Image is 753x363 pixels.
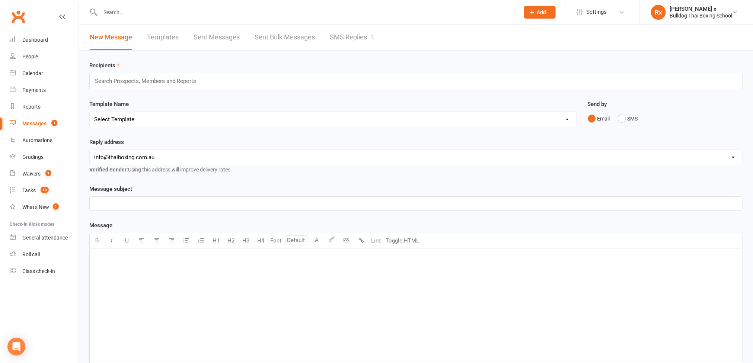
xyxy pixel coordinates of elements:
input: Default [285,235,307,245]
button: H3 [239,233,253,248]
button: Email [588,112,610,126]
span: 1 [51,120,57,126]
button: H1 [209,233,224,248]
a: Gradings [10,149,79,166]
div: Automations [22,137,52,143]
div: Waivers [22,171,41,177]
a: What's New1 [10,199,79,216]
a: Dashboard [10,32,79,48]
button: Toggle HTML [384,233,421,248]
label: Message subject [89,184,132,193]
span: U [125,237,129,244]
a: Sent Messages [194,25,240,50]
div: Payments [22,87,46,93]
div: Class check-in [22,268,55,274]
label: Template Name [89,100,129,109]
label: Send by [588,100,607,109]
label: Recipients [89,61,119,70]
div: Bulldog Thai Boxing School [670,12,732,19]
div: People [22,54,38,60]
button: H4 [253,233,268,248]
div: Tasks [22,187,36,193]
a: Clubworx [9,7,28,26]
a: Payments [10,82,79,99]
span: Add [537,9,546,15]
button: SMS [618,112,638,126]
button: U [119,233,134,248]
strong: Verified Sender: [89,167,128,173]
button: Line [369,233,384,248]
span: Using this address will improve delivery rates. [89,167,232,173]
span: Settings [586,4,607,20]
div: What's New [22,204,49,210]
a: Messages 1 [10,115,79,132]
a: Roll call [10,246,79,263]
div: General attendance [22,235,68,241]
div: Messages [22,121,47,126]
a: People [10,48,79,65]
a: Class kiosk mode [10,263,79,280]
a: Waivers 1 [10,166,79,182]
input: Search... [98,7,515,17]
div: Roll call [22,251,40,257]
div: [PERSON_NAME] x [670,6,732,12]
a: SMS Replies1 [330,25,374,50]
span: 1 [53,203,59,210]
span: 1 [45,170,51,176]
div: Gradings [22,154,44,160]
div: Calendar [22,70,43,76]
div: Dashboard [22,37,48,43]
a: New Message [90,25,132,50]
label: Reply address [89,138,124,147]
button: H2 [224,233,239,248]
div: Rx [651,5,666,20]
button: Font [268,233,283,248]
div: 1 [371,33,374,41]
a: Templates [147,25,179,50]
a: Tasks 10 [10,182,79,199]
a: Reports [10,99,79,115]
span: 10 [41,187,49,193]
a: Sent Bulk Messages [255,25,315,50]
input: Search Prospects, Members and Reports [94,76,203,86]
button: Add [524,6,556,19]
a: Calendar [10,65,79,82]
button: A [309,233,324,248]
a: Automations [10,132,79,149]
a: General attendance kiosk mode [10,229,79,246]
div: Open Intercom Messenger [7,338,25,356]
div: Reports [22,104,41,110]
label: Message [89,221,112,230]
